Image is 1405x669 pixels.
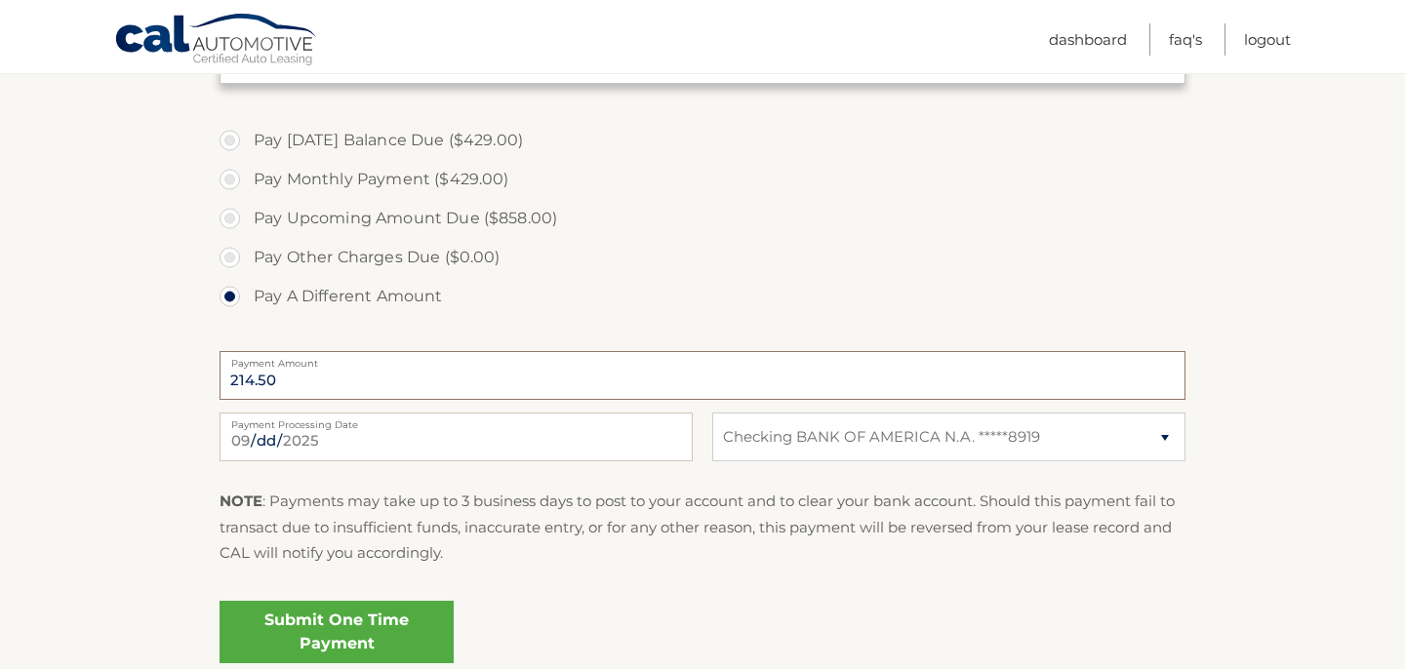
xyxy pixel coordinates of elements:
label: Payment Processing Date [220,413,693,428]
a: Dashboard [1049,23,1127,56]
label: Pay Upcoming Amount Due ($858.00) [220,199,1185,238]
label: Pay A Different Amount [220,277,1185,316]
label: Pay Other Charges Due ($0.00) [220,238,1185,277]
a: FAQ's [1169,23,1202,56]
label: Pay Monthly Payment ($429.00) [220,160,1185,199]
a: Cal Automotive [114,13,319,69]
a: Submit One Time Payment [220,601,454,663]
a: Logout [1244,23,1291,56]
label: Payment Amount [220,351,1185,367]
p: : Payments may take up to 3 business days to post to your account and to clear your bank account.... [220,489,1185,566]
input: Payment Date [220,413,693,461]
strong: NOTE [220,492,262,510]
label: Pay [DATE] Balance Due ($429.00) [220,121,1185,160]
input: Payment Amount [220,351,1185,400]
